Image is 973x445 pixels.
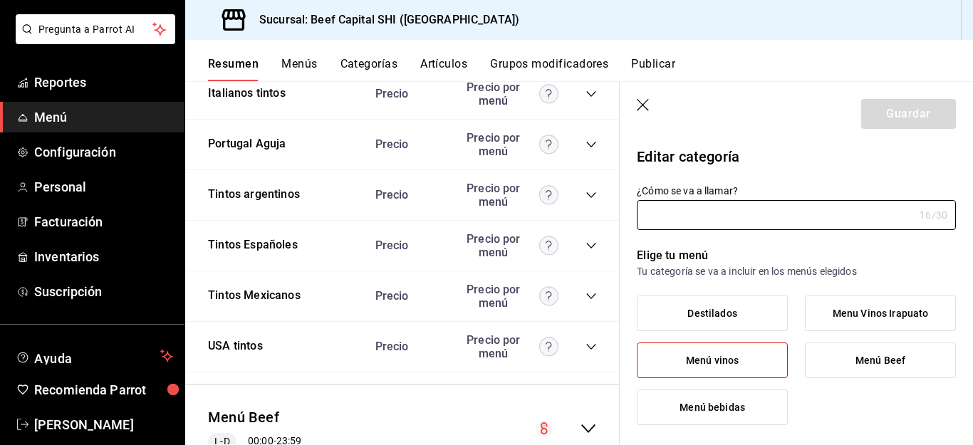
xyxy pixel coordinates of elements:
[34,212,173,231] span: Facturación
[361,188,452,201] div: Precio
[459,232,558,259] div: Precio por menú
[586,240,597,251] button: collapse-category-row
[208,237,298,253] button: Tintos Españoles
[459,80,558,108] div: Precio por menú
[340,57,398,81] button: Categorías
[459,333,558,360] div: Precio por menú
[34,142,173,162] span: Configuración
[833,308,929,320] span: Menu Vinos Irapuato
[38,22,153,37] span: Pregunta a Parrot AI
[34,380,173,399] span: Recomienda Parrot
[490,57,608,81] button: Grupos modificadores
[208,288,301,304] button: Tintos Mexicanos
[208,57,259,81] button: Resumen
[34,415,173,434] span: [PERSON_NAME]
[680,402,745,414] span: Menú bebidas
[637,186,956,196] label: ¿Cómo se va a llamar?
[637,247,956,264] p: Elige tu menú
[34,73,173,92] span: Reportes
[208,407,279,428] button: Menú Beef
[281,57,317,81] button: Menús
[248,11,519,28] h3: Sucursal: Beef Capital SHI ([GEOGRAPHIC_DATA])
[10,32,175,47] a: Pregunta a Parrot AI
[920,208,947,222] div: 16 /30
[637,146,956,167] p: Editar categoría
[586,139,597,150] button: collapse-category-row
[361,340,452,353] div: Precio
[631,57,675,81] button: Publicar
[855,355,905,367] span: Menú Beef
[208,187,300,203] button: Tintos argentinos
[459,283,558,310] div: Precio por menú
[361,239,452,252] div: Precio
[208,338,263,355] button: USA tintos
[637,264,956,278] p: Tu categoría se va a incluir en los menús elegidos
[16,14,175,44] button: Pregunta a Parrot AI
[34,282,173,301] span: Suscripción
[686,355,739,367] span: Menú vinos
[34,247,173,266] span: Inventarios
[208,136,286,152] button: Portugal Aguja
[34,108,173,127] span: Menú
[687,308,737,320] span: Destilados
[586,341,597,352] button: collapse-category-row
[586,88,597,100] button: collapse-category-row
[459,182,558,209] div: Precio por menú
[586,189,597,201] button: collapse-category-row
[34,177,173,197] span: Personal
[34,347,155,365] span: Ayuda
[208,57,973,81] div: navigation tabs
[361,87,452,100] div: Precio
[420,57,467,81] button: Artículos
[208,85,286,102] button: Italianos tintos
[586,290,597,302] button: collapse-category-row
[361,137,452,151] div: Precio
[361,289,452,303] div: Precio
[459,131,558,158] div: Precio por menú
